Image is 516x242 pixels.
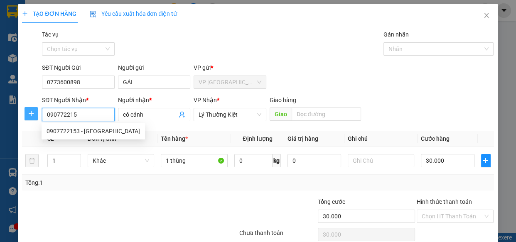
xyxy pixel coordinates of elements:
input: Ghi Chú [348,154,415,167]
label: Tác vụ [42,31,59,38]
div: 0918708299 [97,27,164,39]
span: Giao hàng [270,97,296,103]
span: Giá trị hàng [287,135,318,142]
div: 0907722153 - HÀ [42,125,145,138]
span: plus [482,157,490,164]
span: user-add [179,111,185,118]
span: VP Nhận [194,97,217,103]
span: Tổng cước [318,198,345,205]
label: Gán nhãn [383,31,409,38]
div: 0907722153 - [GEOGRAPHIC_DATA] [47,127,140,136]
span: plus [22,11,28,17]
div: Tổng: 1 [25,178,200,187]
button: delete [25,154,39,167]
div: An Sương [97,7,164,17]
img: icon [90,11,96,17]
div: VP gửi [194,63,266,72]
button: plus [481,154,491,167]
span: Nhận: [97,8,117,17]
label: Hình thức thanh toán [417,198,472,205]
span: TẠO ĐƠN HÀNG [22,10,76,17]
span: Yêu cầu xuất hóa đơn điện tử [90,10,177,17]
span: CR : [6,54,19,63]
button: plus [25,107,38,120]
div: SĐT Người Gửi [42,63,115,72]
span: Khác [93,154,150,167]
input: Dọc đường [292,108,361,121]
span: Cước hàng [421,135,450,142]
input: 0 [287,154,341,167]
div: ÁNH DƯƠNG [7,27,91,37]
span: Định lượng [243,135,272,142]
input: VD: Bàn, Ghế [161,154,228,167]
div: 30.000 [6,54,93,64]
div: VP [GEOGRAPHIC_DATA] [7,7,91,27]
div: Người gửi [118,63,191,72]
span: Lý Thường Kiệt [199,108,261,121]
span: plus [25,110,37,117]
div: LAB ĐẮC [97,17,164,27]
span: Tên hàng [161,135,188,142]
div: Người nhận [118,95,191,105]
span: kg [273,154,281,167]
span: Giao [270,108,292,121]
div: 0989704186 [7,37,91,49]
div: SĐT Người Nhận [42,95,115,105]
span: close [483,12,490,19]
button: Close [475,4,498,27]
span: VP Ninh Sơn [199,76,261,88]
th: Ghi chú [344,131,418,147]
span: Gửi: [7,8,20,17]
